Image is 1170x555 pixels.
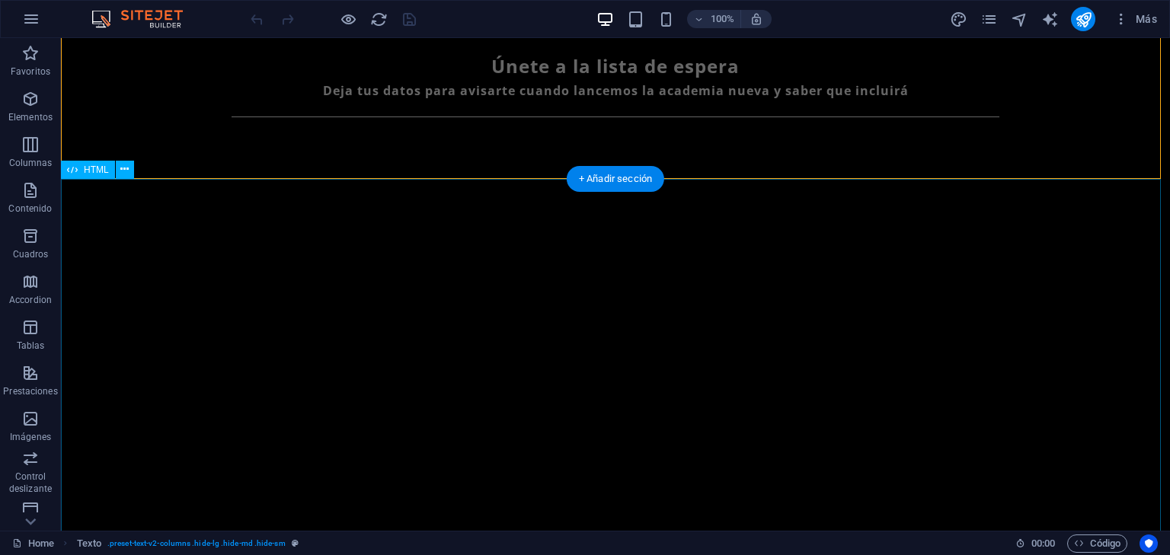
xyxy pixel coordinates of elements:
[107,534,286,553] span: . preset-text-v2-columns .hide-lg .hide-md .hide-sm
[339,10,357,28] button: Haz clic para salir del modo de previsualización y seguir editando
[369,10,388,28] button: reload
[88,10,202,28] img: Editor Logo
[1067,534,1127,553] button: Código
[710,10,734,28] h6: 100%
[12,534,54,553] a: Haz clic para cancelar la selección y doble clic para abrir páginas
[1075,11,1092,28] i: Publicar
[77,534,101,553] span: Haz clic para seleccionar y doble clic para editar
[1010,10,1028,28] button: navigator
[1140,534,1158,553] button: Usercentrics
[980,11,998,28] i: Páginas (Ctrl+Alt+S)
[1041,10,1059,28] button: text_generator
[11,65,50,78] p: Favoritos
[1041,11,1059,28] i: AI Writer
[13,248,49,260] p: Cuadros
[1108,7,1163,31] button: Más
[10,431,51,443] p: Imágenes
[1011,11,1028,28] i: Navegador
[980,10,998,28] button: pages
[1031,534,1055,553] span: 00 00
[1042,537,1044,549] span: :
[1015,534,1056,553] h6: Tiempo de la sesión
[1114,11,1157,27] span: Más
[77,534,299,553] nav: breadcrumb
[17,340,45,352] p: Tablas
[9,294,52,306] p: Accordion
[1071,7,1095,31] button: publish
[292,539,299,547] i: Este elemento es un preajuste personalizable
[8,203,52,215] p: Contenido
[949,10,967,28] button: design
[9,157,53,169] p: Columnas
[8,111,53,123] p: Elementos
[3,385,57,397] p: Prestaciones
[567,166,664,192] div: + Añadir sección
[950,11,967,28] i: Diseño (Ctrl+Alt+Y)
[370,11,388,28] i: Volver a cargar página
[750,12,763,26] i: Al redimensionar, ajustar el nivel de zoom automáticamente para ajustarse al dispositivo elegido.
[1074,534,1120,553] span: Código
[687,10,741,28] button: 100%
[84,165,109,174] span: HTML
